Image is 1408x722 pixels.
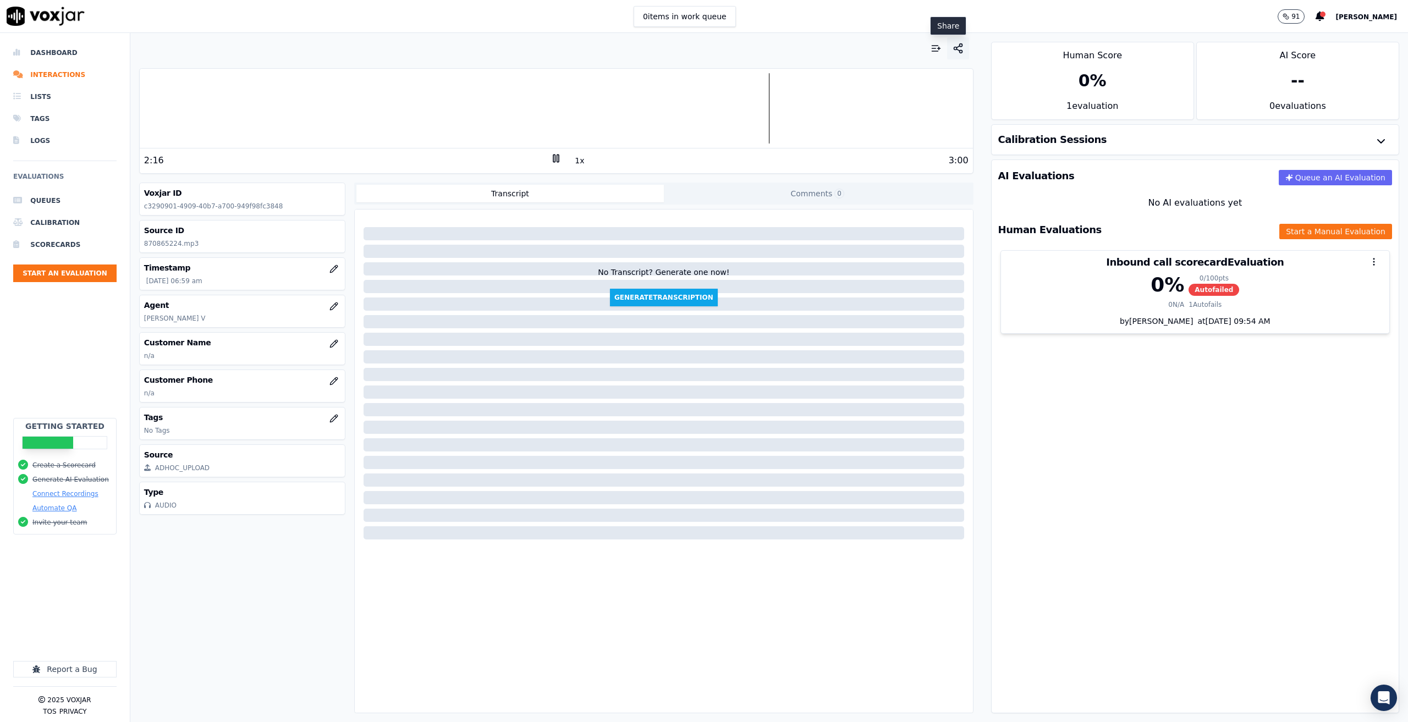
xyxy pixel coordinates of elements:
[949,154,969,167] div: 3:00
[13,130,117,152] a: Logs
[1291,71,1305,91] div: --
[1278,9,1305,24] button: 91
[998,225,1102,235] h3: Human Evaluations
[144,487,340,498] h3: Type
[1279,224,1392,239] button: Start a Manual Evaluation
[144,449,340,460] h3: Source
[1335,10,1408,23] button: [PERSON_NAME]
[1189,300,1222,309] div: 1 Autofails
[32,518,87,527] button: Invite your team
[634,6,736,27] button: 0items in work queue
[59,707,87,716] button: Privacy
[144,337,340,348] h3: Customer Name
[1000,196,1390,210] div: No AI evaluations yet
[144,225,340,236] h3: Source ID
[1279,170,1392,185] button: Queue an AI Evaluation
[13,64,117,86] a: Interactions
[144,389,340,398] p: n/a
[992,100,1193,119] div: 1 evaluation
[155,501,177,510] div: AUDIO
[7,7,85,26] img: voxjar logo
[1197,100,1399,119] div: 0 evaluation s
[13,108,117,130] a: Tags
[1079,71,1107,91] div: 0 %
[598,267,729,289] div: No Transcript? Generate one now!
[32,489,98,498] button: Connect Recordings
[13,170,117,190] h6: Evaluations
[13,661,117,677] button: Report a Bug
[1189,284,1239,296] span: Autofailed
[25,421,105,432] h2: Getting Started
[356,185,664,202] button: Transcript
[144,351,340,360] p: n/a
[1371,685,1397,711] div: Open Intercom Messenger
[1001,316,1389,333] div: by [PERSON_NAME]
[13,264,117,282] button: Start an Evaluation
[610,289,718,306] button: GenerateTranscription
[146,277,340,285] p: [DATE] 06:59 am
[998,171,1075,181] h3: AI Evaluations
[13,212,117,234] a: Calibration
[32,475,109,484] button: Generate AI Evaluation
[13,234,117,256] a: Scorecards
[144,300,340,311] h3: Agent
[834,189,844,199] span: 0
[13,42,117,64] a: Dashboard
[1278,9,1316,24] button: 91
[998,135,1107,145] h3: Calibration Sessions
[144,154,164,167] div: 2:16
[1197,42,1399,62] div: AI Score
[573,153,586,168] button: 1x
[144,262,340,273] h3: Timestamp
[155,464,210,472] div: ADHOC_UPLOAD
[144,314,340,323] p: [PERSON_NAME] V
[13,86,117,108] a: Lists
[1151,274,1184,296] div: 0 %
[1291,12,1300,21] p: 91
[144,412,340,423] h3: Tags
[992,42,1193,62] div: Human Score
[1335,13,1397,21] span: [PERSON_NAME]
[1193,316,1270,327] div: at [DATE] 09:54 AM
[144,426,340,435] p: No Tags
[47,696,91,704] p: 2025 Voxjar
[32,504,76,512] button: Automate QA
[43,707,56,716] button: TOS
[144,374,340,385] h3: Customer Phone
[664,185,971,202] button: Comments
[144,239,340,248] p: 870865224.mp3
[937,20,959,31] p: Share
[144,188,340,199] h3: Voxjar ID
[1168,300,1184,309] div: 0 N/A
[32,461,96,470] button: Create a Scorecard
[144,202,340,211] p: c3290901-4909-40b7-a700-949f98fc3848
[1189,274,1239,283] div: 0 / 100 pts
[13,190,117,212] a: Queues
